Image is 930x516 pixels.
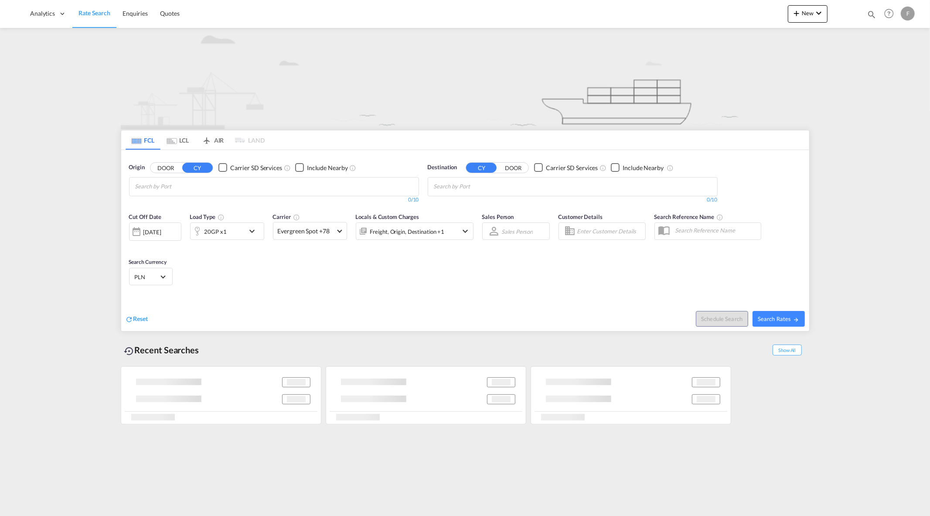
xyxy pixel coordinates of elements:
[230,164,282,172] div: Carrier SD Services
[218,163,282,172] md-checkbox: Checkbox No Ink
[150,163,181,173] button: DOOR
[195,130,230,150] md-tab-item: AIR
[123,10,148,17] span: Enquiries
[160,130,195,150] md-tab-item: LCL
[273,213,300,220] span: Carrier
[867,10,876,23] div: icon-magnify
[129,196,419,204] div: 0/10
[546,164,598,172] div: Carrier SD Services
[791,10,824,17] span: New
[30,9,55,18] span: Analytics
[482,213,514,220] span: Sales Person
[671,224,761,237] input: Search Reference Name
[78,9,110,17] span: Rate Search
[370,226,445,238] div: Freight Origin Destination Factory Stuffing
[600,164,606,171] md-icon: Unchecked: Search for CY (Container Yard) services for all selected carriers.Checked : Search for...
[204,226,227,238] div: 20GP x1
[433,178,520,194] md-chips-wrap: Chips container with autocompletion. Enter the text area, type text to search, and then use the u...
[434,180,517,194] input: Chips input.
[788,5,828,23] button: icon-plus 400-fgNewicon-chevron-down
[773,345,801,355] span: Show All
[882,6,896,21] span: Help
[121,150,809,331] div: OriginDOOR CY Checkbox No InkUnchecked: Search for CY (Container Yard) services for all selected ...
[753,311,805,327] button: Search Ratesicon-arrow-right
[129,259,167,265] span: Search Currency
[307,164,348,172] div: Include Nearby
[126,314,148,324] div: icon-refreshReset
[134,178,221,194] md-chips-wrap: Chips container with autocompletion. Enter the text area, type text to search, and then use the u...
[278,227,334,236] span: Evergreen Spot +78
[190,222,264,240] div: 20GP x1icon-chevron-down
[295,163,348,172] md-checkbox: Checkbox No Ink
[716,214,723,221] md-icon: Your search will be saved by the below given name
[667,164,674,171] md-icon: Unchecked: Ignores neighbouring ports when fetching rates.Checked : Includes neighbouring ports w...
[129,163,145,172] span: Origin
[758,315,800,322] span: Search Rates
[460,226,471,236] md-icon: icon-chevron-down
[559,213,603,220] span: Customer Details
[218,214,225,221] md-icon: icon-information-outline
[129,213,162,220] span: Cut Off Date
[126,130,265,150] md-pagination-wrapper: Use the left and right arrow keys to navigate between tabs
[134,270,168,283] md-select: Select Currency: zł PLNPoland Zloty
[867,10,876,19] md-icon: icon-magnify
[356,213,419,220] span: Locals & Custom Charges
[577,225,643,238] input: Enter Customer Details
[654,213,724,220] span: Search Reference Name
[201,135,212,142] md-icon: icon-airplane
[791,8,802,18] md-icon: icon-plus 400-fg
[121,28,810,129] img: new-FCL.png
[623,164,664,172] div: Include Nearby
[350,164,357,171] md-icon: Unchecked: Ignores neighbouring ports when fetching rates.Checked : Includes neighbouring ports w...
[356,222,474,240] div: Freight Origin Destination Factory Stuffingicon-chevron-down
[901,7,915,21] div: F
[696,311,748,327] button: Note: By default Schedule search will only considerorigin ports, destination ports and cut off da...
[534,163,598,172] md-checkbox: Checkbox No Ink
[793,317,799,323] md-icon: icon-arrow-right
[133,315,148,322] span: Reset
[466,163,497,173] button: CY
[135,273,159,281] span: PLN
[143,228,161,236] div: [DATE]
[182,163,213,173] button: CY
[428,163,457,172] span: Destination
[124,346,135,356] md-icon: icon-backup-restore
[160,10,179,17] span: Quotes
[126,315,133,323] md-icon: icon-refresh
[129,240,136,252] md-datepicker: Select
[611,163,664,172] md-checkbox: Checkbox No Ink
[293,214,300,221] md-icon: The selected Trucker/Carrierwill be displayed in the rate results If the rates are from another f...
[126,130,160,150] md-tab-item: FCL
[121,340,203,360] div: Recent Searches
[129,222,181,241] div: [DATE]
[814,8,824,18] md-icon: icon-chevron-down
[501,225,534,238] md-select: Sales Person
[428,196,718,204] div: 0/10
[190,213,225,220] span: Load Type
[498,163,528,173] button: DOOR
[882,6,901,22] div: Help
[247,226,262,236] md-icon: icon-chevron-down
[284,164,291,171] md-icon: Unchecked: Search for CY (Container Yard) services for all selected carriers.Checked : Search for...
[135,180,218,194] input: Chips input.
